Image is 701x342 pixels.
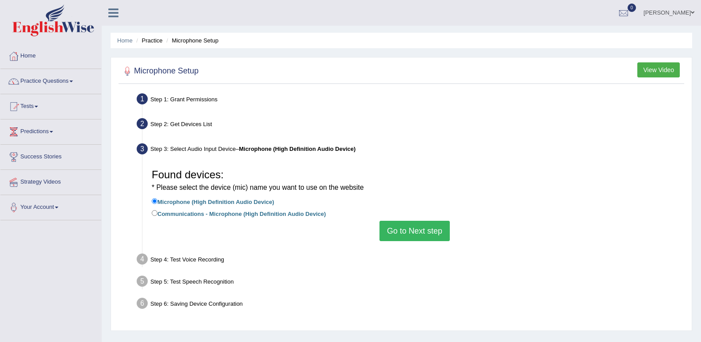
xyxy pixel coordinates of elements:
h2: Microphone Setup [121,65,199,78]
a: Tests [0,94,101,116]
a: Success Stories [0,145,101,167]
input: Communications - Microphone (High Definition Audio Device) [152,210,157,216]
a: Practice Questions [0,69,101,91]
a: Home [0,44,101,66]
div: Step 5: Test Speech Recognition [133,273,688,292]
li: Practice [134,36,162,45]
b: Microphone (High Definition Audio Device) [239,146,356,152]
h3: Found devices: [152,169,678,192]
div: Step 2: Get Devices List [133,115,688,135]
span: – [236,146,356,152]
small: * Please select the device (mic) name you want to use on the website [152,184,364,191]
div: Step 3: Select Audio Input Device [133,141,688,160]
a: Home [117,37,133,44]
button: Go to Next step [379,221,450,241]
label: Communications - Microphone (High Definition Audio Device) [152,208,326,218]
a: Strategy Videos [0,170,101,192]
li: Microphone Setup [164,36,218,45]
a: Your Account [0,195,101,217]
button: View Video [637,62,680,77]
div: Step 6: Saving Device Configuration [133,295,688,315]
a: Predictions [0,119,101,142]
label: Microphone (High Definition Audio Device) [152,196,274,206]
span: 0 [628,4,636,12]
input: Microphone (High Definition Audio Device) [152,198,157,204]
div: Step 1: Grant Permissions [133,91,688,110]
div: Step 4: Test Voice Recording [133,251,688,270]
